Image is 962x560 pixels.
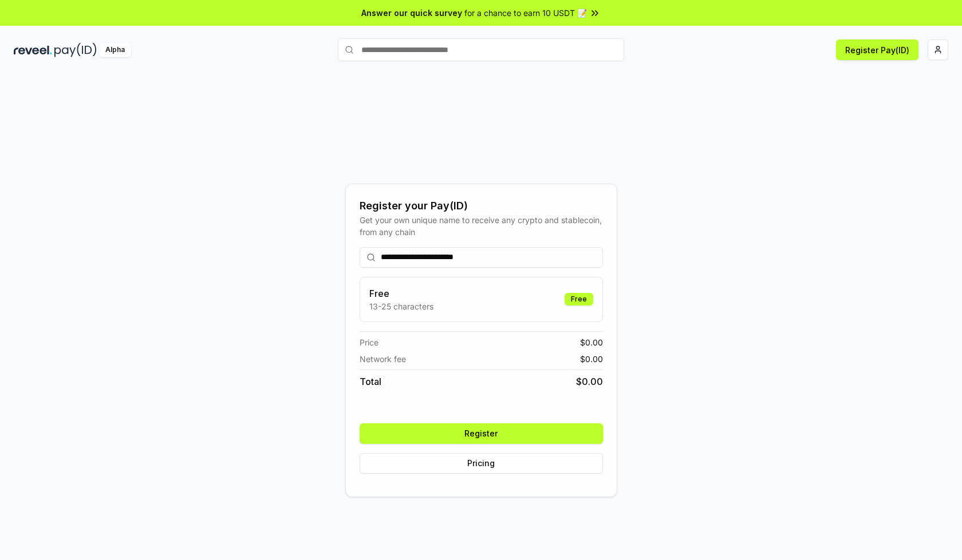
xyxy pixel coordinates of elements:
span: $ 0.00 [580,336,603,348]
img: pay_id [54,43,97,57]
p: 13-25 characters [369,300,433,312]
button: Pricing [360,453,603,474]
div: Alpha [99,43,131,57]
span: Answer our quick survey [361,7,462,19]
div: Get your own unique name to receive any crypto and stablecoin, from any chain [360,214,603,238]
span: Network fee [360,353,406,365]
span: $ 0.00 [576,375,603,388]
span: for a chance to earn 10 USDT 📝 [464,7,587,19]
button: Register [360,423,603,444]
span: Total [360,375,381,388]
div: Register your Pay(ID) [360,198,603,214]
img: reveel_dark [14,43,52,57]
button: Register Pay(ID) [836,39,918,60]
span: Price [360,336,379,348]
h3: Free [369,287,433,300]
div: Free [565,293,593,305]
span: $ 0.00 [580,353,603,365]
